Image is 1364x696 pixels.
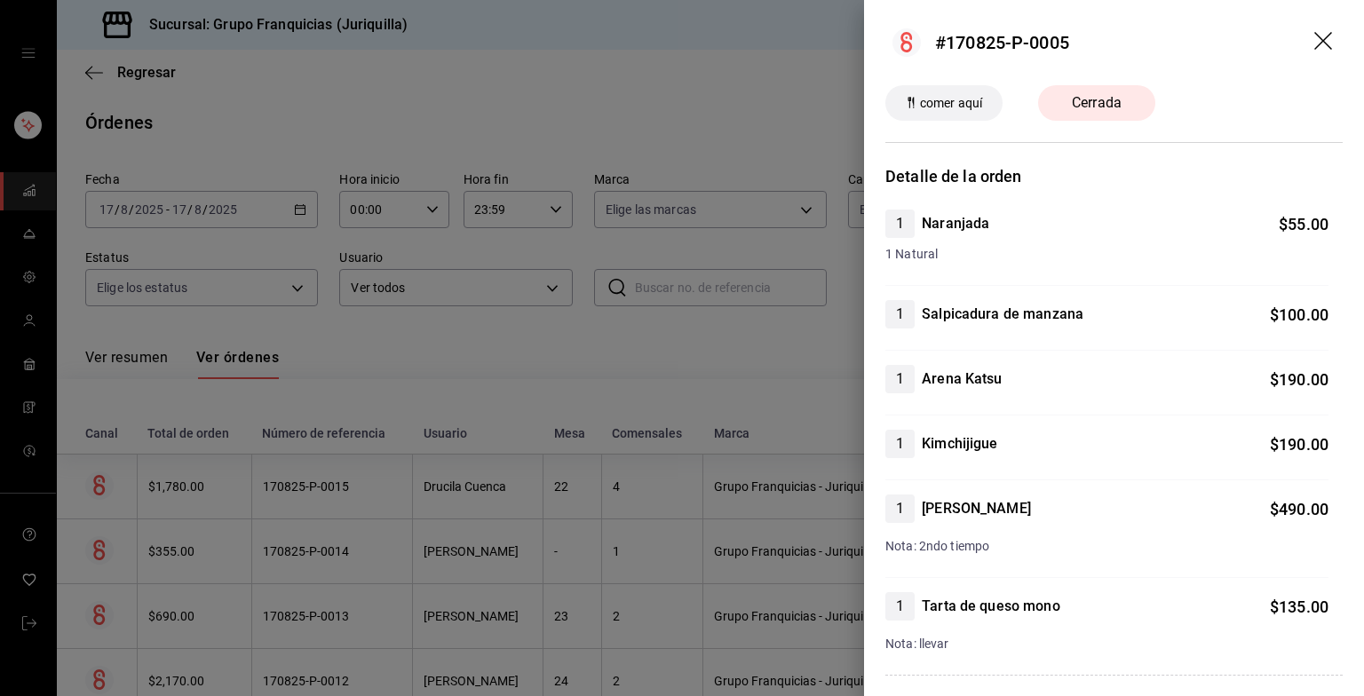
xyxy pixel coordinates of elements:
[885,368,915,390] span: 1
[885,539,989,553] span: Nota: 2ndo tiempo
[922,368,1002,390] h4: Arena Katsu
[885,213,915,234] span: 1
[1061,92,1132,114] span: Cerrada
[922,213,989,234] h4: Naranjada
[1270,435,1328,454] span: $ 190.00
[885,596,915,617] span: 1
[922,433,997,455] h4: Kimchijigue
[1279,215,1328,233] span: $ 55.00
[885,304,915,325] span: 1
[1270,500,1328,518] span: $ 490.00
[885,637,949,651] span: Nota: llevar
[885,433,915,455] span: 1
[1314,32,1336,53] button: arrastrar
[935,29,1069,56] div: #170825-P-0005
[1270,597,1328,616] span: $ 135.00
[922,304,1083,325] h4: Salpicadura de manzana
[922,498,1031,519] h4: [PERSON_NAME]
[913,94,989,113] span: comer aquí
[922,596,1060,617] h4: Tarta de queso mono
[885,498,915,519] span: 1
[1270,305,1328,324] span: $ 100.00
[885,245,1328,264] span: 1 Natural
[1270,370,1328,389] span: $ 190.00
[885,164,1343,188] h3: Detalle de la orden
